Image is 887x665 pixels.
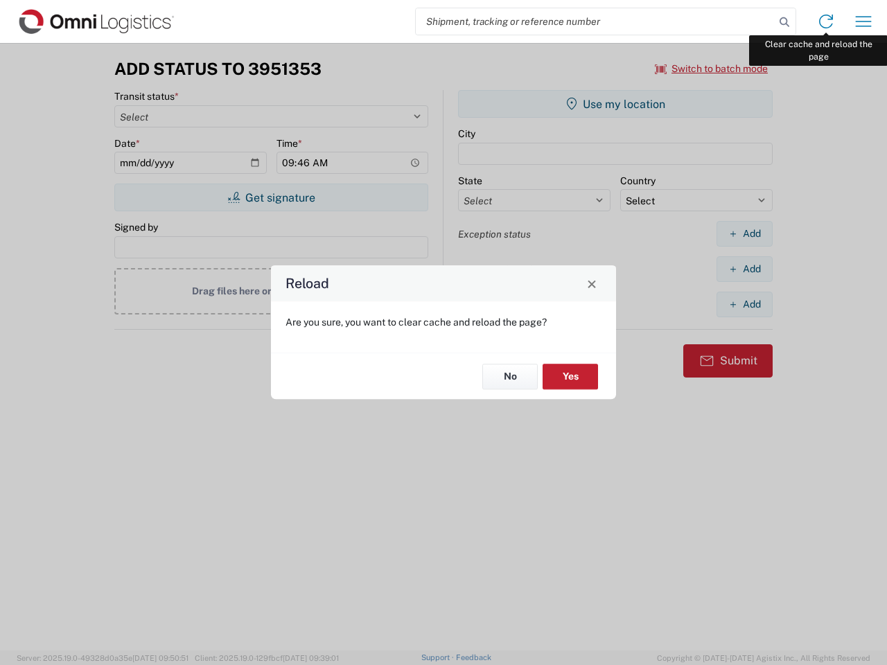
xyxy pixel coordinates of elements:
button: Yes [543,364,598,389]
h4: Reload [286,274,329,294]
button: No [482,364,538,389]
p: Are you sure, you want to clear cache and reload the page? [286,316,601,328]
button: Close [582,274,601,293]
input: Shipment, tracking or reference number [416,8,775,35]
